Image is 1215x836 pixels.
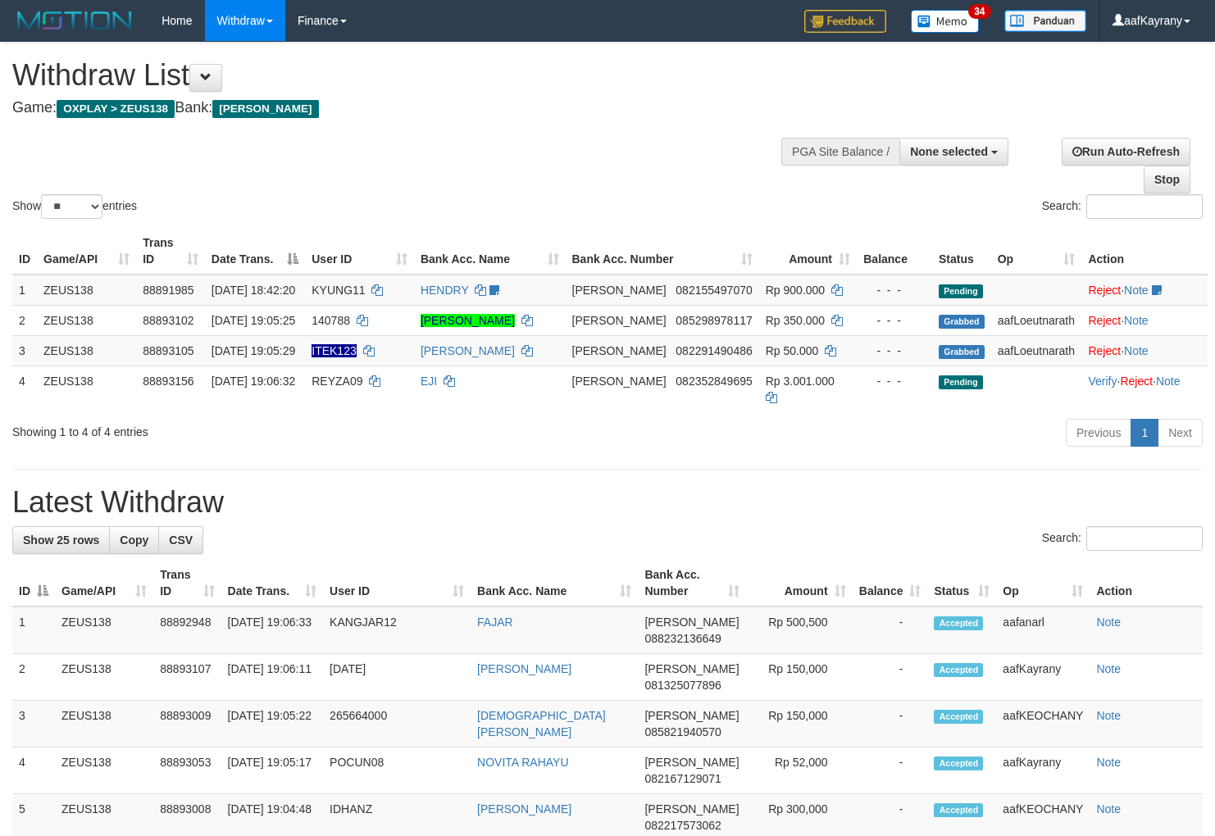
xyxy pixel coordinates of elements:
[37,366,136,412] td: ZEUS138
[746,654,853,701] td: Rp 150,000
[471,560,638,607] th: Bank Acc. Name: activate to sort column ascending
[939,315,985,329] span: Grabbed
[1096,756,1121,769] a: Note
[205,228,305,275] th: Date Trans.: activate to sort column descending
[12,526,110,554] a: Show 25 rows
[996,701,1090,747] td: aafKEOCHANY
[12,486,1203,519] h1: Latest Withdraw
[863,312,926,329] div: - - -
[1124,284,1149,297] a: Note
[421,375,437,388] a: EJI
[37,335,136,366] td: ZEUS138
[853,654,928,701] td: -
[996,607,1090,654] td: aafanarl
[477,709,606,738] a: [DEMOGRAPHIC_DATA][PERSON_NAME]
[1081,228,1208,275] th: Action
[312,314,350,327] span: 140788
[572,314,667,327] span: [PERSON_NAME]
[863,373,926,389] div: - - -
[746,607,853,654] td: Rp 500,500
[676,344,752,357] span: Copy 082291490486 to clipboard
[766,314,825,327] span: Rp 350.000
[1090,560,1203,607] th: Action
[644,819,721,832] span: Copy 082217573062 to clipboard
[746,747,853,794] td: Rp 52,000
[323,607,471,654] td: KANGJAR12
[644,616,739,629] span: [PERSON_NAME]
[12,194,137,219] label: Show entries
[153,607,221,654] td: 88892948
[57,100,175,118] span: OXPLAY > ZEUS138
[305,228,414,275] th: User ID: activate to sort column ascending
[644,725,721,738] span: Copy 085821940570 to clipboard
[1081,366,1208,412] td: · ·
[939,345,985,359] span: Grabbed
[12,560,55,607] th: ID: activate to sort column descending
[12,228,37,275] th: ID
[12,305,37,335] td: 2
[1086,194,1203,219] input: Search:
[638,560,745,607] th: Bank Acc. Number: activate to sort column ascending
[644,632,721,645] span: Copy 088232136649 to clipboard
[1088,375,1117,388] a: Verify
[1144,166,1190,193] a: Stop
[153,654,221,701] td: 88893107
[1124,314,1149,327] a: Note
[857,228,932,275] th: Balance
[41,194,102,219] select: Showentries
[1042,194,1203,219] label: Search:
[55,607,153,654] td: ZEUS138
[12,275,37,306] td: 1
[323,701,471,747] td: 265664000
[934,803,983,817] span: Accepted
[477,662,571,675] a: [PERSON_NAME]
[212,344,295,357] span: [DATE] 19:05:29
[899,138,1008,166] button: None selected
[932,228,991,275] th: Status
[934,756,983,770] span: Accepted
[759,228,857,275] th: Amount: activate to sort column ascending
[934,710,983,724] span: Accepted
[12,417,494,440] div: Showing 1 to 4 of 4 entries
[766,284,825,297] span: Rp 900.000
[572,284,667,297] span: [PERSON_NAME]
[312,284,365,297] span: KYUNG11
[863,343,926,359] div: - - -
[939,284,983,298] span: Pending
[804,10,886,33] img: Feedback.jpg
[12,335,37,366] td: 3
[55,654,153,701] td: ZEUS138
[572,375,667,388] span: [PERSON_NAME]
[153,747,221,794] td: 88893053
[414,228,566,275] th: Bank Acc. Name: activate to sort column ascending
[766,344,819,357] span: Rp 50.000
[927,560,996,607] th: Status: activate to sort column ascending
[991,228,1082,275] th: Op: activate to sort column ascending
[323,747,471,794] td: POCUN08
[1088,344,1121,357] a: Reject
[221,747,323,794] td: [DATE] 19:05:17
[477,616,513,629] a: FAJAR
[12,607,55,654] td: 1
[55,747,153,794] td: ZEUS138
[312,375,362,388] span: REYZA09
[221,607,323,654] td: [DATE] 19:06:33
[153,701,221,747] td: 88893009
[136,228,205,275] th: Trans ID: activate to sort column ascending
[566,228,759,275] th: Bank Acc. Number: activate to sort column ascending
[12,747,55,794] td: 4
[1120,375,1153,388] a: Reject
[143,344,193,357] span: 88893105
[323,560,471,607] th: User ID: activate to sort column ascending
[143,375,193,388] span: 88893156
[169,534,193,547] span: CSV
[153,560,221,607] th: Trans ID: activate to sort column ascending
[1096,616,1121,629] a: Note
[109,526,159,554] a: Copy
[853,560,928,607] th: Balance: activate to sort column ascending
[766,375,835,388] span: Rp 3.001.000
[934,663,983,677] span: Accepted
[911,10,980,33] img: Button%20Memo.svg
[863,282,926,298] div: - - -
[676,284,752,297] span: Copy 082155497070 to clipboard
